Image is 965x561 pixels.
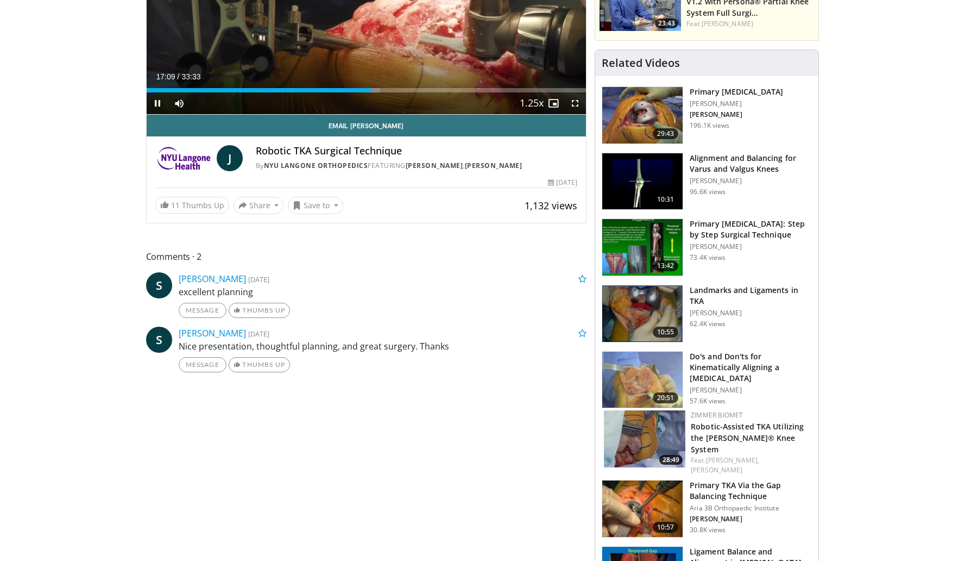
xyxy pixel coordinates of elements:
[690,121,729,130] p: 196.1K views
[229,357,290,372] a: Thumbs Up
[406,161,463,170] a: [PERSON_NAME]
[178,72,180,81] span: /
[690,86,783,97] h3: Primary [MEDICAL_DATA]
[690,504,812,513] p: Aria 3B Orthopaedic Institute
[179,285,587,298] p: excellent planning
[179,303,226,318] a: Message
[525,199,577,212] span: 1,132 views
[181,72,200,81] span: 33:33
[248,329,269,339] small: [DATE]
[602,87,683,144] img: 297061_3.png.150x105_q85_crop-smart_upscale.jpg
[690,526,726,534] p: 30.8K views
[602,285,683,342] img: 88434a0e-b753-4bdd-ac08-0695542386d5.150x105_q85_crop-smart_upscale.jpg
[702,19,753,28] a: [PERSON_NAME]
[543,92,564,114] button: Enable picture-in-picture mode
[690,242,812,251] p: [PERSON_NAME]
[602,481,683,537] img: 761519_3.png.150x105_q85_crop-smart_upscale.jpg
[653,327,679,338] span: 10:55
[602,153,812,210] a: 10:31 Alignment and Balancing for Varus and Valgus Knees [PERSON_NAME] 96.6K views
[602,352,683,408] img: howell_knee_1.png.150x105_q85_crop-smart_upscale.jpg
[690,110,783,119] p: [PERSON_NAME]
[602,219,812,276] a: 13:42 Primary [MEDICAL_DATA]: Step by Step Surgical Technique [PERSON_NAME] 73.4K views
[602,285,812,342] a: 10:55 Landmarks and Ligaments in TKA [PERSON_NAME] 62.4K views
[690,285,812,307] h3: Landmarks and Ligaments in TKA
[602,86,812,144] a: 29:43 Primary [MEDICAL_DATA] [PERSON_NAME] [PERSON_NAME] 196.1K views
[604,410,685,467] img: 8628d054-67c0-4db7-8e0b-9013710d5e10.150x105_q85_crop-smart_upscale.jpg
[602,219,683,276] img: oa8B-rsjN5HfbTbX5hMDoxOjB1O5lLKx_1.150x105_q85_crop-smart_upscale.jpg
[256,145,577,157] h4: Robotic TKA Surgical Technique
[686,19,814,29] div: Feat.
[564,92,586,114] button: Fullscreen
[179,273,246,285] a: [PERSON_NAME]
[155,197,229,214] a: 11 Thumbs Up
[179,327,246,339] a: [PERSON_NAME]
[171,200,180,210] span: 11
[690,188,726,196] p: 96.6K views
[465,161,522,170] a: [PERSON_NAME]
[147,92,168,114] button: Pause
[602,480,812,538] a: 10:57 Primary TKA Via the Gap Balancing Technique Aria 3B Orthopaedic Institute [PERSON_NAME] 30....
[288,197,343,214] button: Save to
[690,99,783,108] p: [PERSON_NAME]
[690,153,812,174] h3: Alignment and Balancing for Varus and Valgus Knees
[690,515,812,523] p: [PERSON_NAME]
[602,351,812,409] a: 20:51 Do's and Don'ts for Kinematically Aligning a [MEDICAL_DATA] [PERSON_NAME] 57.6K views
[690,480,812,502] h3: Primary TKA Via the Gap Balancing Technique
[653,194,679,205] span: 10:31
[653,128,679,139] span: 29:43
[602,153,683,210] img: 38523_0000_3.png.150x105_q85_crop-smart_upscale.jpg
[602,57,680,70] h4: Related Videos
[146,272,172,298] a: S
[146,250,587,264] span: Comments 2
[234,197,284,214] button: Share
[691,421,804,454] a: Robotic-Assisted TKA Utilizing the [PERSON_NAME]® Knee System
[690,253,726,262] p: 73.4K views
[659,455,683,465] span: 28:49
[217,145,243,171] a: J
[256,161,577,171] div: By FEATURING ,
[655,18,678,28] span: 23:43
[147,88,586,92] div: Progress Bar
[653,260,679,271] span: 13:42
[521,92,543,114] button: Playback Rate
[155,145,212,171] img: NYU Langone Orthopedics
[690,397,726,406] p: 57.6K views
[653,392,679,403] span: 20:51
[146,327,172,353] a: S
[691,456,810,475] div: Feat.
[691,410,743,420] a: Zimmer Biomet
[690,309,812,317] p: [PERSON_NAME]
[604,410,685,467] a: 28:49
[179,340,587,353] p: Nice presentation, thoughtful planning, and great surgery. Thanks
[168,92,190,114] button: Mute
[248,275,269,284] small: [DATE]
[690,351,812,384] h3: Do's and Don'ts for Kinematically Aligning a [MEDICAL_DATA]
[691,465,742,475] a: [PERSON_NAME]
[653,522,679,533] span: 10:57
[264,161,368,170] a: NYU Langone Orthopedics
[690,320,726,328] p: 62.4K views
[690,219,812,240] h3: Primary [MEDICAL_DATA]: Step by Step Surgical Technique
[548,178,577,188] div: [DATE]
[179,357,226,372] a: Message
[156,72,175,81] span: 17:09
[229,303,290,318] a: Thumbs Up
[706,456,759,465] a: [PERSON_NAME],
[690,386,812,395] p: [PERSON_NAME]
[147,115,586,136] a: Email [PERSON_NAME]
[690,177,812,185] p: [PERSON_NAME]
